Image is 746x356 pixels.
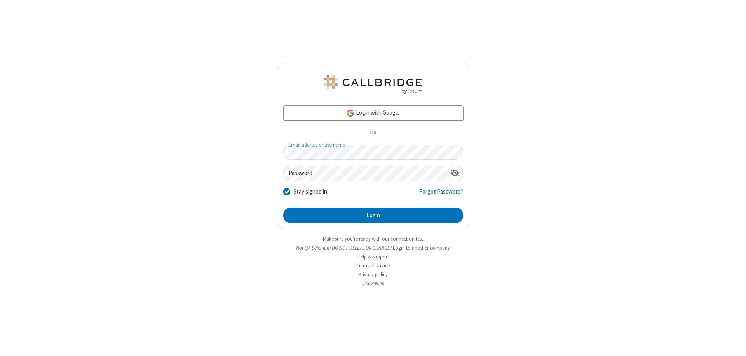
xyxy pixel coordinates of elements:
a: Login with Google [283,105,463,121]
a: Help & support [357,253,389,260]
a: Forgot Password? [419,187,463,202]
img: google-icon.png [346,109,355,117]
li: v2.6.349.20 [277,280,469,287]
a: Terms of service [357,262,390,269]
li: Not QA Selenium DO NOT DELETE OR CHANGE? [277,244,469,251]
label: Stay signed in [293,187,327,196]
button: Login to another company [393,244,450,251]
a: Make sure you're ready with our connection test [323,236,423,242]
input: Password [284,166,448,181]
span: OR [367,127,379,138]
img: QA Selenium DO NOT DELETE OR CHANGE [322,75,424,94]
button: Login [283,208,463,223]
a: Privacy policy [359,271,388,278]
div: Show password [448,166,463,180]
input: Email address or username [283,145,463,160]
